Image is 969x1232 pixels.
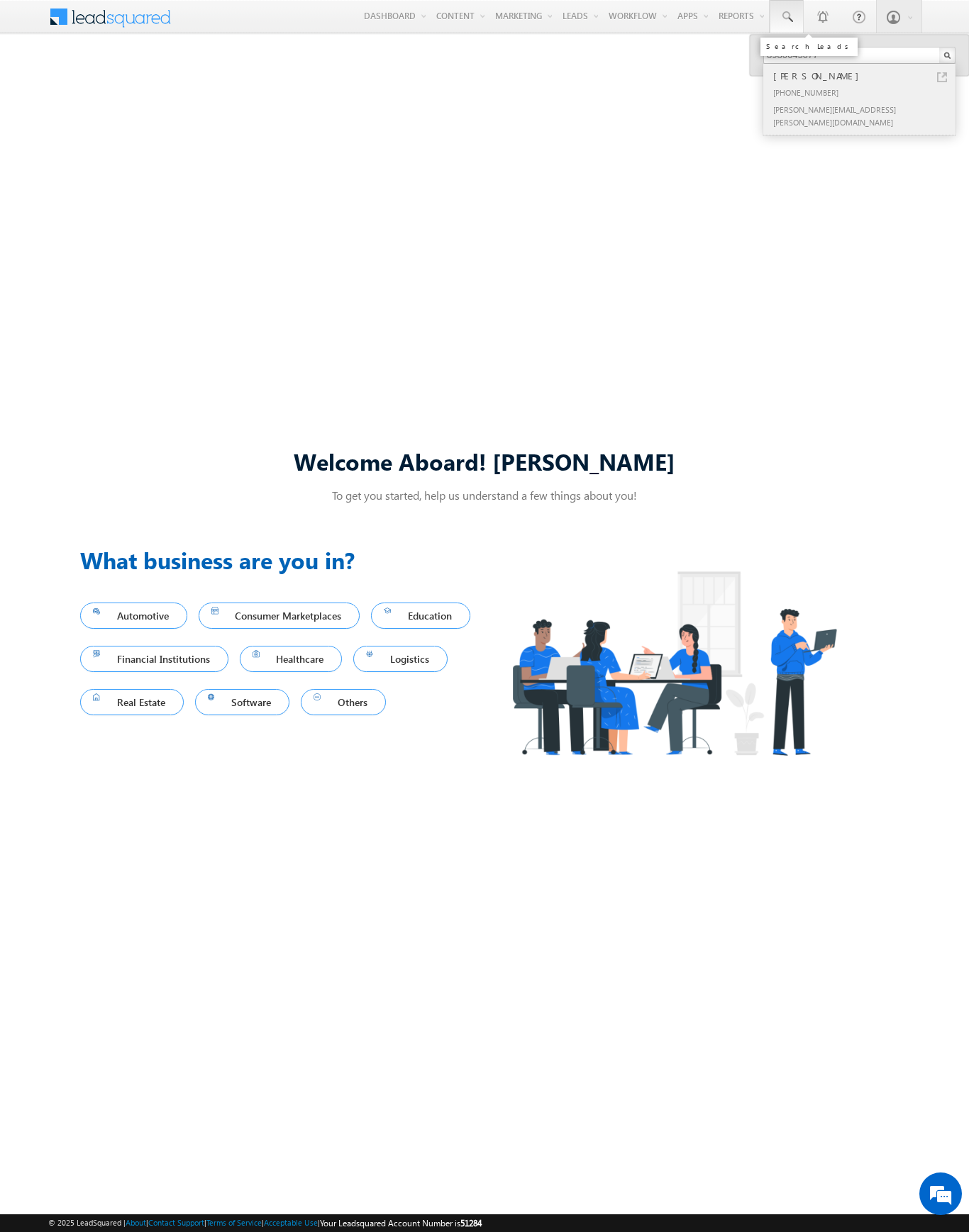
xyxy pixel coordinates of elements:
span: Logistics [366,649,435,668]
div: Search Leads [766,42,852,50]
div: [PERSON_NAME][EMAIL_ADDRESS][PERSON_NAME][DOMAIN_NAME] [770,101,960,130]
span: Automotive [93,606,175,625]
span: © 2025 LeadSquared | | | | | [48,1216,482,1230]
a: Acceptable Use [264,1218,318,1227]
span: Healthcare [253,649,330,668]
span: Education [384,606,458,625]
span: Financial Institutions [93,649,216,668]
div: [PHONE_NUMBER] [770,84,960,101]
img: Industry.png [484,543,863,783]
span: Others [314,693,373,712]
span: Your Leadsquared Account Number is [320,1218,482,1228]
div: Chat with us now [74,74,238,93]
p: To get you started, help us understand a few things about you! [80,488,889,503]
a: Terms of Service [206,1218,262,1227]
span: Consumer Marketplaces [211,606,348,625]
div: [PERSON_NAME] [770,68,960,84]
h3: What business are you in? [80,543,484,577]
textarea: Type your message and hit 'Enter' [18,131,259,425]
div: Welcome Aboard! [PERSON_NAME] [80,446,889,476]
span: Real Estate [93,693,171,712]
a: About [126,1218,146,1227]
div: Minimize live chat window [233,7,267,41]
em: Start Chat [193,437,258,456]
span: Software [208,693,277,712]
img: d_60004797649_company_0_60004797649 [24,74,60,93]
span: 51284 [460,1218,482,1228]
a: Contact Support [148,1218,204,1227]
